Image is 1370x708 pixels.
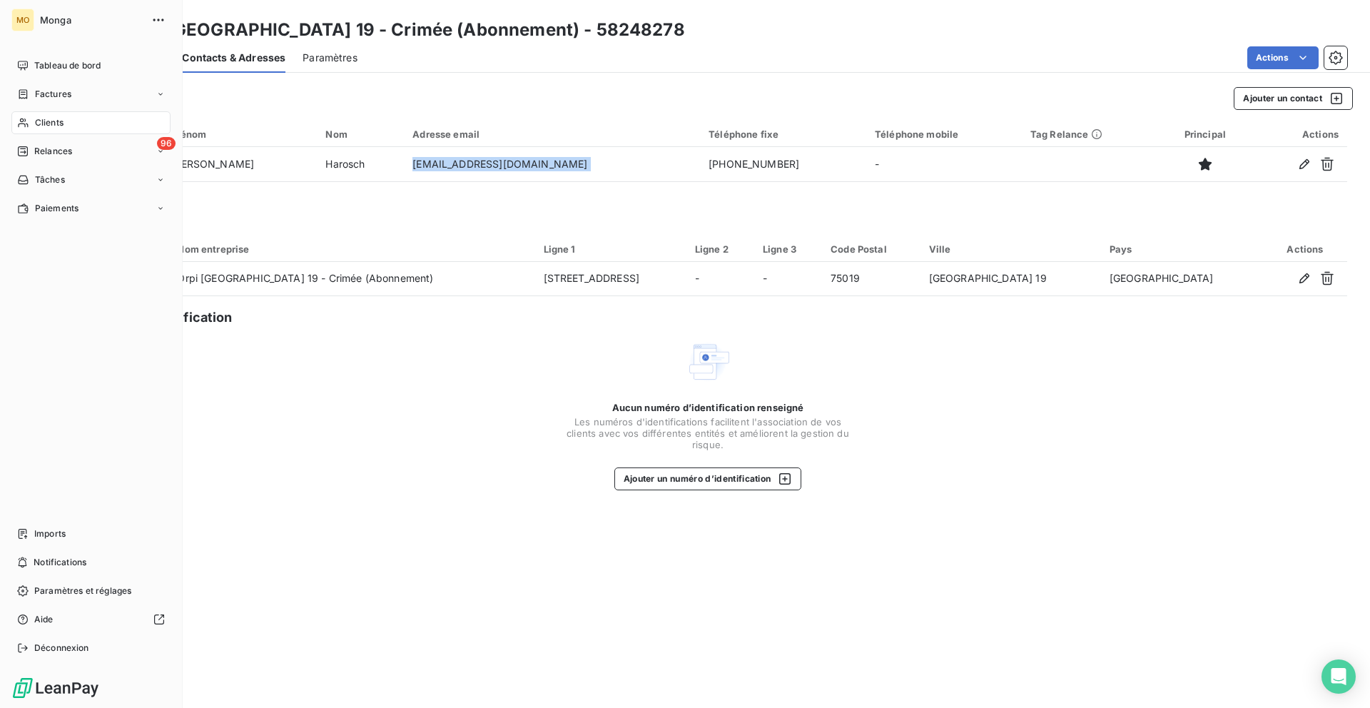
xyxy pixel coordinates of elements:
[763,243,813,255] div: Ligne 3
[11,580,171,602] a: Paramètres et réglages
[1168,128,1242,140] div: Principal
[157,137,176,150] span: 96
[614,467,802,490] button: Ajouter un numéro d’identification
[34,527,66,540] span: Imports
[11,54,171,77] a: Tableau de bord
[686,262,754,296] td: -
[1272,243,1339,255] div: Actions
[171,128,308,140] div: Prénom
[34,642,89,654] span: Déconnexion
[35,173,65,186] span: Tâches
[700,147,866,181] td: [PHONE_NUMBER]
[34,585,131,597] span: Paramètres et réglages
[544,243,678,255] div: Ligne 1
[1030,128,1152,140] div: Tag Relance
[34,613,54,626] span: Aide
[695,243,746,255] div: Ligne 2
[412,128,691,140] div: Adresse email
[565,416,851,450] span: Les numéros d'identifications facilitent l'association de vos clients avec vos différentes entité...
[612,402,804,413] span: Aucun numéro d’identification renseigné
[875,128,1013,140] div: Téléphone mobile
[317,147,404,181] td: Harosch
[535,262,686,296] td: [STREET_ADDRESS]
[866,147,1022,181] td: -
[709,128,858,140] div: Téléphone fixe
[11,83,171,106] a: Factures
[1247,46,1319,69] button: Actions
[35,202,78,215] span: Paiements
[34,556,86,569] span: Notifications
[11,9,34,31] div: MO
[35,116,64,129] span: Clients
[162,147,317,181] td: [PERSON_NAME]
[177,243,526,255] div: Nom entreprise
[34,145,72,158] span: Relances
[1101,262,1263,296] td: [GEOGRAPHIC_DATA]
[11,111,171,134] a: Clients
[325,128,395,140] div: Nom
[822,262,920,296] td: 75019
[685,339,731,385] img: Empty state
[754,262,822,296] td: -
[35,88,71,101] span: Factures
[11,140,171,163] a: 96Relances
[1321,659,1356,694] div: Open Intercom Messenger
[303,51,357,65] span: Paramètres
[920,262,1101,296] td: [GEOGRAPHIC_DATA] 19
[168,262,534,296] td: Orpi [GEOGRAPHIC_DATA] 19 - Crimée (Abonnement)
[11,522,171,545] a: Imports
[404,147,700,181] td: [EMAIL_ADDRESS][DOMAIN_NAME]
[34,59,101,72] span: Tableau de bord
[126,17,685,43] h3: Orpi [GEOGRAPHIC_DATA] 19 - Crimée (Abonnement) - 58248278
[11,197,171,220] a: Paiements
[1110,243,1254,255] div: Pays
[40,14,143,26] span: Monga
[11,168,171,191] a: Tâches
[11,608,171,631] a: Aide
[1259,128,1339,140] div: Actions
[831,243,912,255] div: Code Postal
[929,243,1092,255] div: Ville
[11,677,100,699] img: Logo LeanPay
[1234,87,1353,110] button: Ajouter un contact
[182,51,285,65] span: Contacts & Adresses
